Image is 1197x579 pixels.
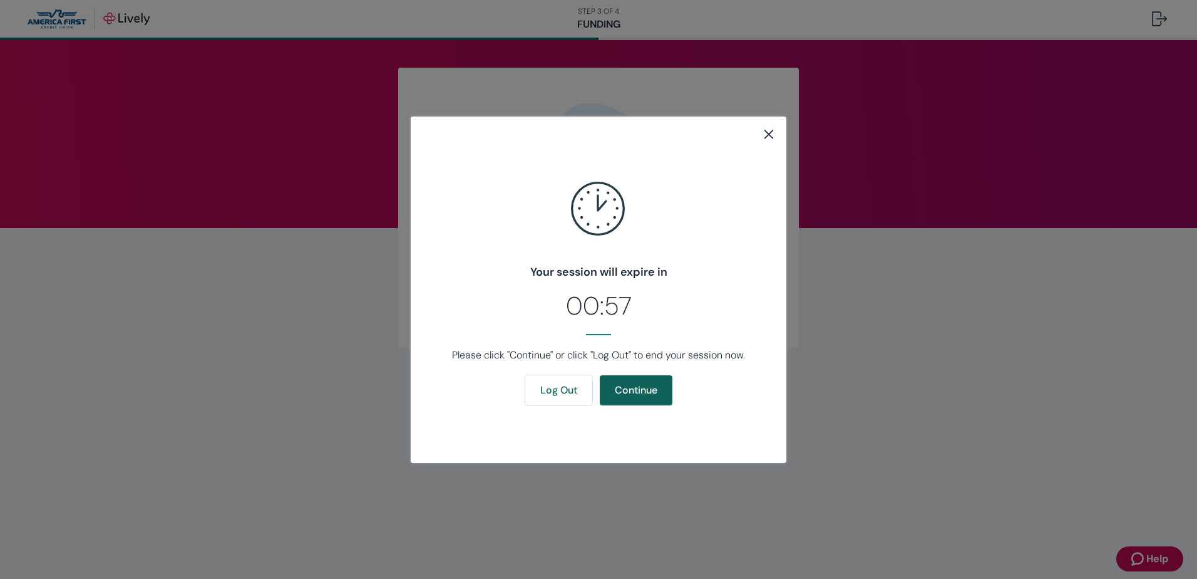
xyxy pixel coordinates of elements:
button: Log Out [525,375,592,405]
button: Continue [600,375,672,405]
h4: Your session will expire in [432,264,765,281]
h2: 00:57 [432,287,765,325]
svg: close [761,127,776,142]
svg: clock icon [548,159,649,259]
button: close button [761,127,776,142]
p: Please click "Continue" or click "Log Out" to end your session now. [444,348,753,363]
